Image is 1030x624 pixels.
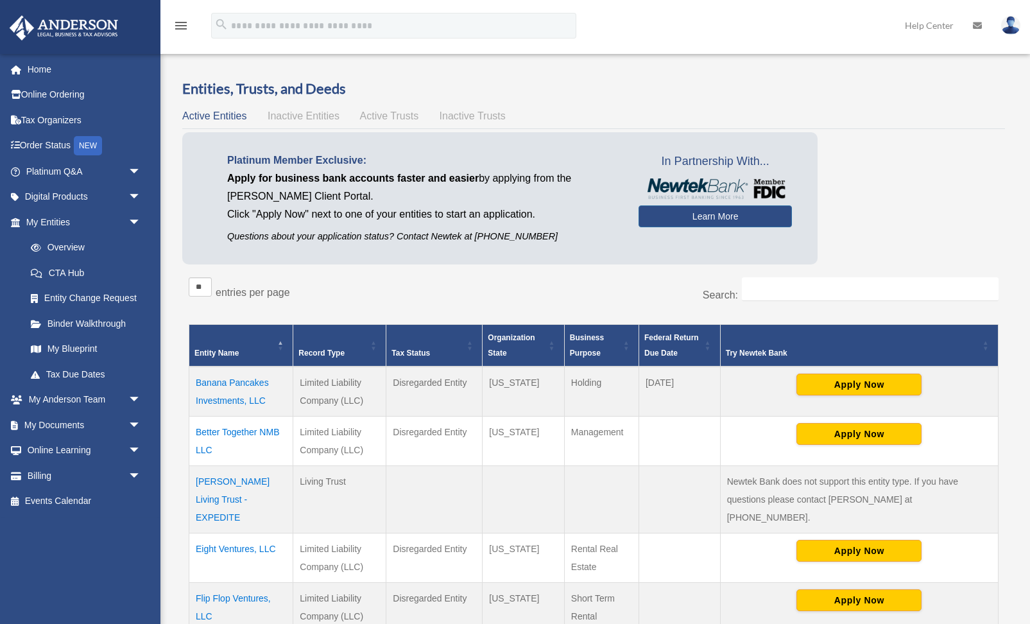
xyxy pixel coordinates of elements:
span: Entity Name [194,349,239,358]
th: Tax Status: Activate to sort [386,325,483,367]
td: Newtek Bank does not support this entity type. If you have questions please contact [PERSON_NAME]... [720,466,998,533]
td: Limited Liability Company (LLC) [293,417,386,466]
label: Search: [703,290,738,300]
a: Events Calendar [9,489,160,514]
td: Holding [564,367,639,417]
td: [US_STATE] [483,367,564,417]
a: Home [9,56,160,82]
td: [US_STATE] [483,417,564,466]
p: Platinum Member Exclusive: [227,152,619,169]
th: Federal Return Due Date: Activate to sort [639,325,720,367]
a: My Blueprint [18,336,154,362]
td: Disregarded Entity [386,417,483,466]
span: arrow_drop_down [128,209,154,236]
p: by applying from the [PERSON_NAME] Client Portal. [227,169,619,205]
span: Record Type [298,349,345,358]
p: Questions about your application status? Contact Newtek at [PHONE_NUMBER] [227,229,619,245]
i: search [214,17,228,31]
span: Inactive Trusts [440,110,506,121]
th: Organization State: Activate to sort [483,325,564,367]
td: Disregarded Entity [386,367,483,417]
td: [PERSON_NAME] Living Trust - EXPEDITE [189,466,293,533]
button: Apply Now [796,540,922,562]
a: Online Ordering [9,82,160,108]
div: NEW [74,136,102,155]
td: Limited Liability Company (LLC) [293,533,386,583]
span: Tax Status [391,349,430,358]
a: Overview [18,235,148,261]
td: Limited Liability Company (LLC) [293,367,386,417]
td: Eight Ventures, LLC [189,533,293,583]
th: Business Purpose: Activate to sort [564,325,639,367]
a: CTA Hub [18,260,154,286]
span: arrow_drop_down [128,387,154,413]
span: In Partnership With... [639,152,792,172]
td: Living Trust [293,466,386,533]
span: Active Entities [182,110,246,121]
a: Platinum Q&Aarrow_drop_down [9,159,160,184]
span: arrow_drop_down [128,184,154,211]
td: Better Together NMB LLC [189,417,293,466]
span: arrow_drop_down [128,159,154,185]
td: [DATE] [639,367,720,417]
button: Apply Now [796,374,922,395]
button: Apply Now [796,589,922,611]
span: arrow_drop_down [128,463,154,489]
span: Organization State [488,333,535,358]
img: NewtekBankLogoSM.png [645,178,785,199]
span: Business Purpose [570,333,604,358]
span: Federal Return Due Date [644,333,699,358]
a: Digital Productsarrow_drop_down [9,184,160,210]
span: arrow_drop_down [128,412,154,438]
a: Order StatusNEW [9,133,160,159]
span: Active Trusts [360,110,419,121]
a: Online Learningarrow_drop_down [9,438,160,464]
a: Learn More [639,205,792,227]
span: arrow_drop_down [128,438,154,464]
th: Try Newtek Bank : Activate to sort [720,325,998,367]
p: Click "Apply Now" next to one of your entities to start an application. [227,205,619,223]
a: Tax Due Dates [18,361,154,387]
h3: Entities, Trusts, and Deeds [182,79,1005,99]
img: Anderson Advisors Platinum Portal [6,15,122,40]
button: Apply Now [796,423,922,445]
a: My Entitiesarrow_drop_down [9,209,154,235]
label: entries per page [216,287,290,298]
a: My Documentsarrow_drop_down [9,412,160,438]
a: Billingarrow_drop_down [9,463,160,489]
span: Inactive Entities [268,110,339,121]
a: My Anderson Teamarrow_drop_down [9,387,160,413]
span: Apply for business bank accounts faster and easier [227,173,479,184]
a: menu [173,22,189,33]
a: Binder Walkthrough [18,311,154,336]
i: menu [173,18,189,33]
td: Disregarded Entity [386,533,483,583]
th: Entity Name: Activate to invert sorting [189,325,293,367]
td: [US_STATE] [483,533,564,583]
th: Record Type: Activate to sort [293,325,386,367]
a: Entity Change Request [18,286,154,311]
td: Banana Pancakes Investments, LLC [189,367,293,417]
a: Tax Organizers [9,107,160,133]
div: Try Newtek Bank [726,345,979,361]
td: Rental Real Estate [564,533,639,583]
td: Management [564,417,639,466]
img: User Pic [1001,16,1020,35]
